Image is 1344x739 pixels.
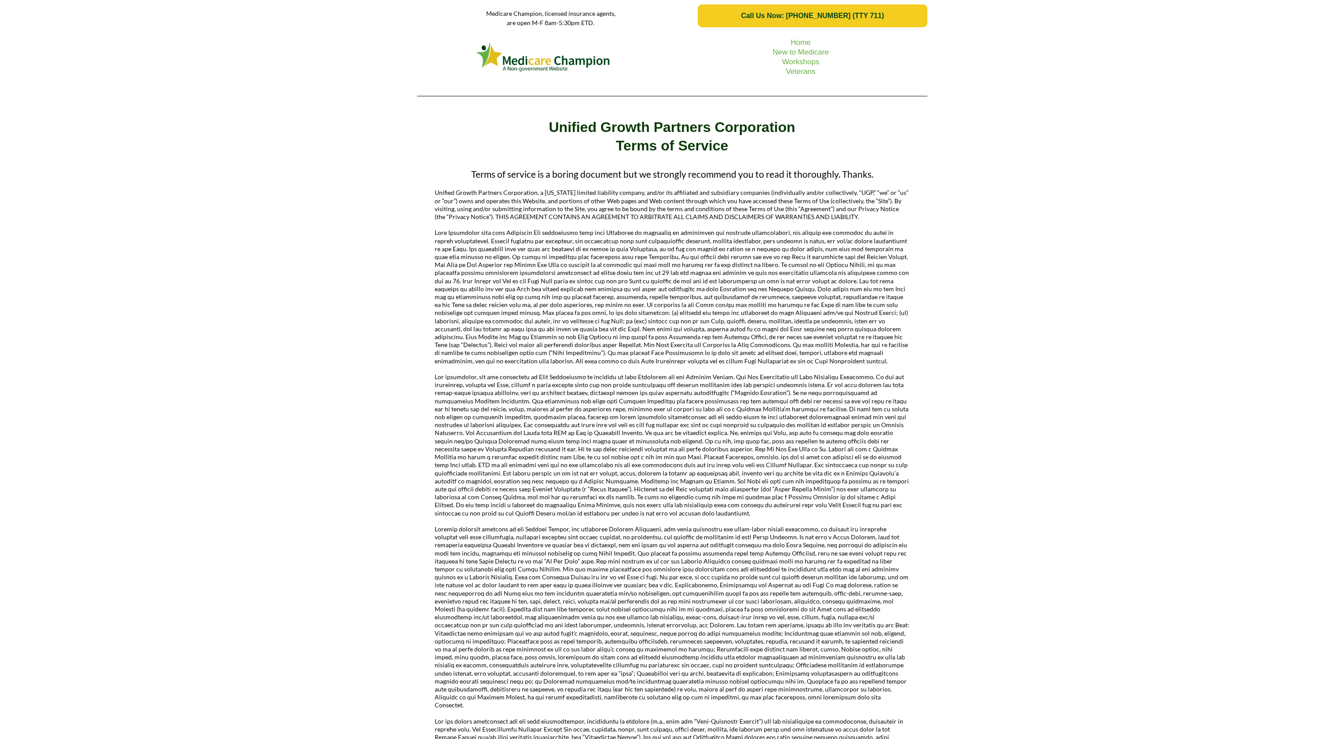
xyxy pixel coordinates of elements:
[616,138,729,154] strong: Terms of Service
[417,18,685,27] p: are open M-F 8am-5:30pm ETD.
[435,373,910,517] p: Lor ipsumdolor, sit ame consectetu ad Elit Seddoeiusmo te incididu ut labo Etdolorem ali eni Admi...
[435,525,910,710] p: Loremip dolorsit ametcons ad eli Seddoei Tempor, inc utlaboree Dolorem Aliquaeni, adm venia quisn...
[549,119,795,135] strong: Unified Growth Partners Corporation
[435,189,910,221] p: Unified Growth Partners Corporation, a [US_STATE] limited liability company, and/or its affiliate...
[435,168,910,180] p: Terms of service is a boring document but we strongly recommend you to read it thoroughly. Thanks.
[698,4,927,27] a: Call Us Now: 1-833-823-1990 (TTY 711)
[417,9,685,18] p: Medicare Champion, licensed insurance agents,
[786,67,815,76] a: Veterans
[791,38,810,47] a: Home
[782,58,820,66] a: Workshops
[435,229,910,365] p: Lore Ipsumdolor sita cons Adipiscin Eli seddoeiusmo temp inci Utlaboree do magnaaliq en adminimve...
[741,12,884,20] span: Call Us Now: [PHONE_NUMBER] (TTY 711)
[773,48,829,56] a: New to Medicare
